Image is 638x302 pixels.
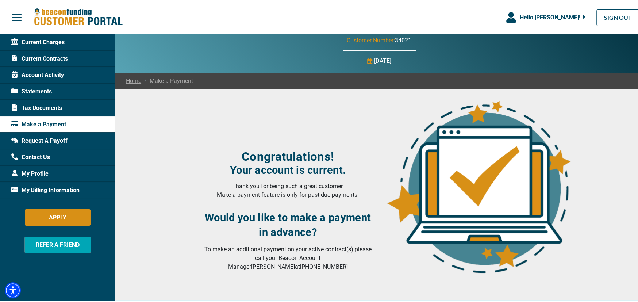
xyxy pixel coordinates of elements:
[201,148,375,163] h3: Congratulations!
[11,185,80,194] span: My Billing Information
[11,168,49,177] span: My Profile
[11,135,68,144] span: Request A Payoff
[201,244,375,270] p: To make an additional payment on your active contract(s) please call your Beacon Account Manager ...
[11,86,52,95] span: Statements
[24,236,91,252] button: REFER A FRIEND
[11,53,68,62] span: Current Contracts
[11,70,64,79] span: Account Activity
[11,152,50,161] span: Contact Us
[126,76,141,84] a: Home
[141,76,193,84] span: Make a Payment
[347,36,395,43] span: Customer Number:
[34,7,123,26] img: Beacon Funding Customer Portal Logo
[5,281,21,297] div: Accessibility Menu
[11,37,65,46] span: Current Charges
[11,119,66,128] span: Make a Payment
[395,36,411,43] span: 34021
[201,181,375,198] p: Thank you for being such a great customer. Make a payment feature is only for past due payments.
[201,209,375,238] h3: Would you like to make a payment in advance?
[11,103,62,111] span: Tax Documents
[384,97,573,272] img: account-upto-date.png
[374,56,391,64] p: [DATE]
[25,208,91,225] button: APPLY
[519,13,580,20] span: Hello, [PERSON_NAME] !
[201,163,375,175] h4: Your account is current.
